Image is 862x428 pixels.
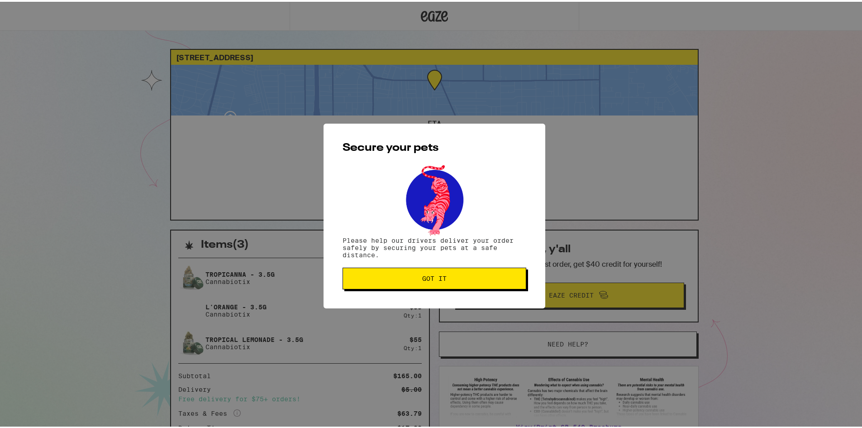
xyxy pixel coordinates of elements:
p: Please help our drivers deliver your order safely by securing your pets at a safe distance. [343,235,526,257]
button: Got it [343,266,526,288]
h2: Secure your pets [343,141,526,152]
span: Got it [422,274,447,280]
span: Hi. Need any help? [5,6,65,14]
img: pets [397,161,471,235]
